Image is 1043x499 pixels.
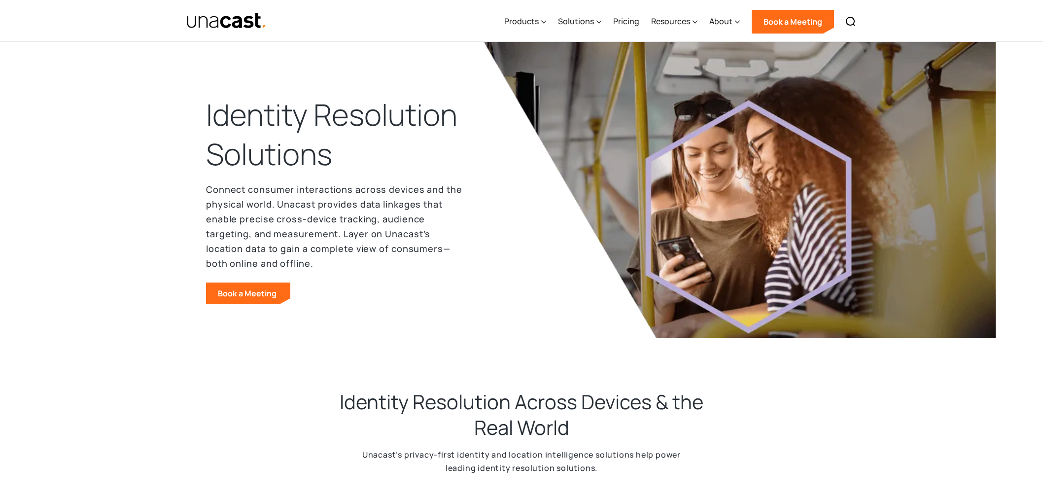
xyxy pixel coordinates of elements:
a: Book a Meeting [752,10,834,34]
a: Book a Meeting [206,283,290,304]
p: Connect consumer interactions across devices and the physical world. Unacast provides data linkag... [206,182,462,271]
a: Pricing [613,1,639,42]
div: Solutions [558,1,601,42]
img: Search icon [845,16,857,28]
img: Unacast text logo [186,12,267,30]
a: home [186,12,267,30]
h2: Identity Resolution Across Devices & the Real World [324,389,719,440]
div: About [709,15,732,27]
h1: Identity Resolution Solutions [206,95,490,174]
div: About [709,1,740,42]
div: Products [504,15,539,27]
div: Resources [651,1,697,42]
div: Solutions [558,15,594,27]
div: Products [504,1,546,42]
p: Unacast’s privacy-first identity and location intelligence solutions help power leading identity ... [348,448,695,474]
div: Resources [651,15,690,27]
